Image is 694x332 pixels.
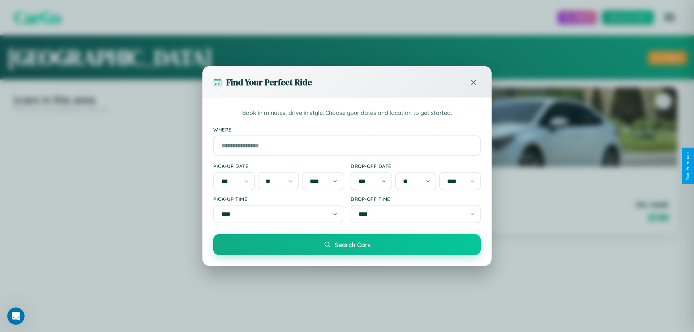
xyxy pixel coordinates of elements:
[226,76,312,88] h3: Find Your Perfect Ride
[335,241,370,249] span: Search Cars
[213,126,481,133] label: Where
[213,163,343,169] label: Pick-up Date
[351,163,481,169] label: Drop-off Date
[351,196,481,202] label: Drop-off Time
[213,108,481,118] p: Book in minutes, drive in style. Choose your dates and location to get started.
[213,196,343,202] label: Pick-up Time
[213,234,481,255] button: Search Cars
